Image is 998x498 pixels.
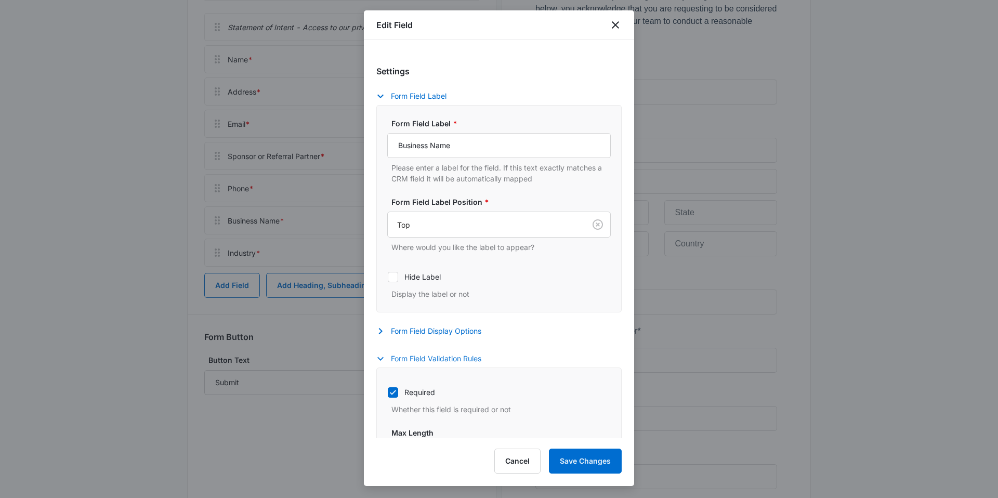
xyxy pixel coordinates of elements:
input: Form Field Label [387,133,611,158]
button: Form Field Display Options [376,325,492,337]
button: Form Field Validation Rules [376,352,492,365]
p: Where would you like the label to appear? [391,242,611,253]
button: Save Changes [549,449,622,474]
label: Required [387,387,611,398]
label: Form Field Label Position [391,196,615,207]
p: Display the label or not [391,289,611,299]
button: Cancel [494,449,541,474]
label: Form Field Label [391,118,615,129]
p: Please enter a label for the field. If this text exactly matches a CRM field it will be automatic... [391,162,611,184]
label: Max Length [391,427,615,438]
button: Clear [589,216,606,233]
p: Whether this field is required or not [391,404,611,415]
label: Hide Label [387,271,611,282]
button: Form Field Label [376,90,457,102]
h3: Settings [376,65,622,77]
h1: Edit Field [376,19,413,31]
button: close [609,19,622,31]
input: Country [129,266,242,291]
input: State [129,235,242,260]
